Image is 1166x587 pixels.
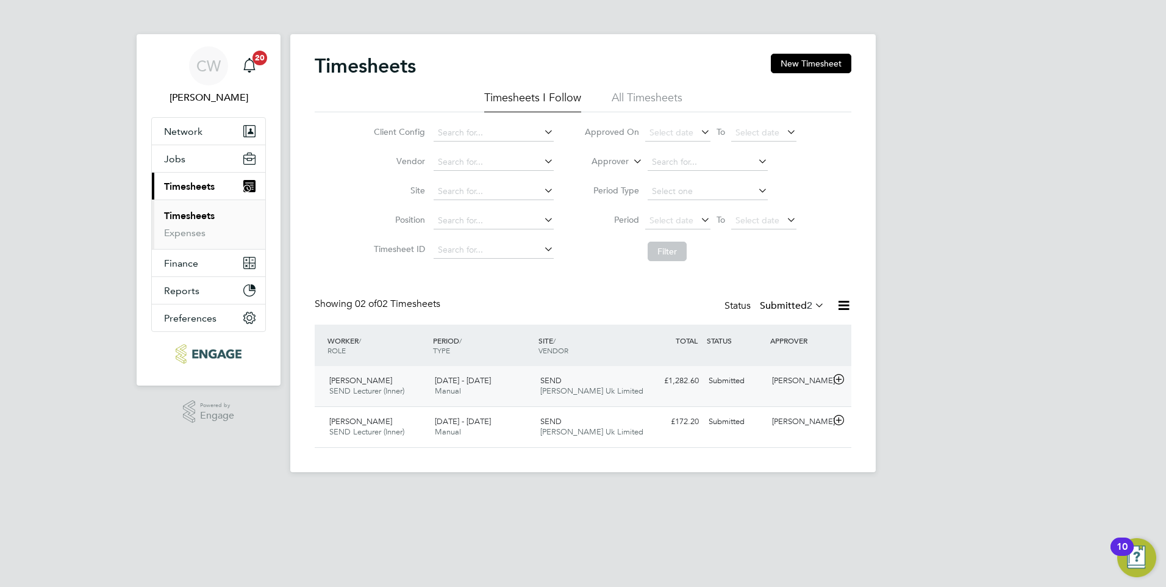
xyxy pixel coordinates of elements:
button: New Timesheet [771,54,851,73]
span: [DATE] - [DATE] [435,416,491,427]
button: Jobs [152,145,265,172]
button: Timesheets [152,173,265,200]
input: Search for... [434,183,554,200]
span: Select date [649,127,693,138]
span: SEND [540,375,562,386]
button: Open Resource Center, 10 new notifications [1117,538,1156,577]
span: SEND Lecturer (Inner) [329,427,404,437]
button: Network [152,118,265,145]
div: £1,282.60 [640,371,704,391]
span: TOTAL [676,336,698,345]
a: Expenses [164,227,206,239]
div: [PERSON_NAME] [767,412,831,432]
label: Timesheet ID [370,243,425,254]
span: Manual [435,427,461,437]
label: Period [584,214,639,225]
input: Search for... [434,242,554,259]
div: Submitted [704,371,767,391]
span: Select date [649,215,693,226]
span: [PERSON_NAME] Uk Limited [540,386,643,396]
span: Select date [735,215,779,226]
div: Timesheets [152,200,265,249]
li: All Timesheets [612,90,682,112]
label: Approved On [584,126,639,137]
span: SEND Lecturer (Inner) [329,386,404,396]
button: Filter [648,242,687,261]
a: 20 [237,46,262,85]
label: Site [370,185,425,196]
span: Timesheets [164,181,215,192]
span: To [713,124,729,140]
span: CW [196,58,221,74]
span: Clair Windsor [151,90,266,105]
span: Finance [164,257,198,269]
button: Reports [152,277,265,304]
label: Approver [574,156,629,168]
span: Manual [435,386,461,396]
span: [PERSON_NAME] [329,375,392,386]
a: Timesheets [164,210,215,221]
div: Submitted [704,412,767,432]
div: WORKER [324,330,430,361]
span: VENDOR [538,345,568,355]
label: Client Config [370,126,425,137]
input: Select one [648,183,768,200]
span: SEND [540,416,562,427]
span: Reports [164,285,199,297]
span: Powered by [200,400,234,411]
div: PERIOD [430,330,535,361]
img: ncclondon-logo-retina.png [176,344,241,364]
div: Showing [315,298,443,311]
div: Status [724,298,827,315]
a: Go to home page [151,344,266,364]
div: [PERSON_NAME] [767,371,831,391]
input: Search for... [434,124,554,142]
span: / [359,336,361,345]
span: 2 [807,300,812,312]
span: 02 of [355,298,377,310]
button: Preferences [152,304,265,331]
span: [PERSON_NAME] [329,416,392,427]
button: Finance [152,250,265,276]
a: CW[PERSON_NAME] [151,46,266,105]
div: APPROVER [767,330,831,351]
li: Timesheets I Follow [484,90,581,112]
div: £172.20 [640,412,704,432]
div: STATUS [704,330,767,351]
span: Jobs [164,153,185,165]
span: [PERSON_NAME] Uk Limited [540,427,643,437]
div: SITE [535,330,641,361]
label: Submitted [760,300,824,312]
span: Preferences [164,312,216,324]
span: / [459,336,462,345]
span: Network [164,126,202,137]
span: Select date [735,127,779,138]
span: Engage [200,411,234,421]
a: Powered byEngage [183,400,235,423]
span: [DATE] - [DATE] [435,375,491,386]
nav: Main navigation [137,34,281,386]
input: Search for... [648,154,768,171]
label: Position [370,214,425,225]
label: Period Type [584,185,639,196]
span: TYPE [433,345,450,355]
span: ROLE [327,345,346,355]
div: 10 [1117,547,1128,563]
input: Search for... [434,212,554,229]
span: To [713,212,729,228]
span: 02 Timesheets [355,298,440,310]
span: 20 [252,51,267,65]
h2: Timesheets [315,54,416,78]
span: / [553,336,556,345]
input: Search for... [434,154,554,171]
label: Vendor [370,156,425,167]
